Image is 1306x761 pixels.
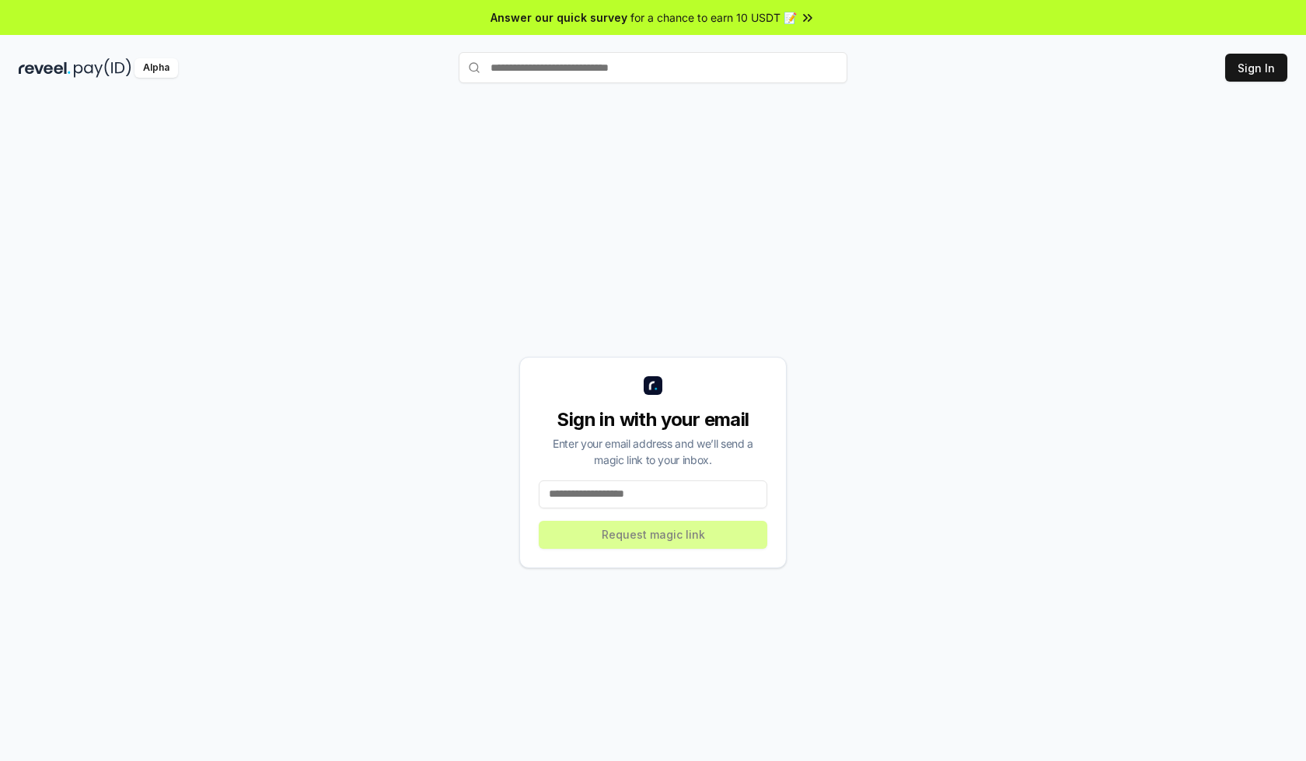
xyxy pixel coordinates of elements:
[74,58,131,78] img: pay_id
[491,9,627,26] span: Answer our quick survey
[539,407,767,432] div: Sign in with your email
[1225,54,1287,82] button: Sign In
[134,58,178,78] div: Alpha
[630,9,797,26] span: for a chance to earn 10 USDT 📝
[539,435,767,468] div: Enter your email address and we’ll send a magic link to your inbox.
[644,376,662,395] img: logo_small
[19,58,71,78] img: reveel_dark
